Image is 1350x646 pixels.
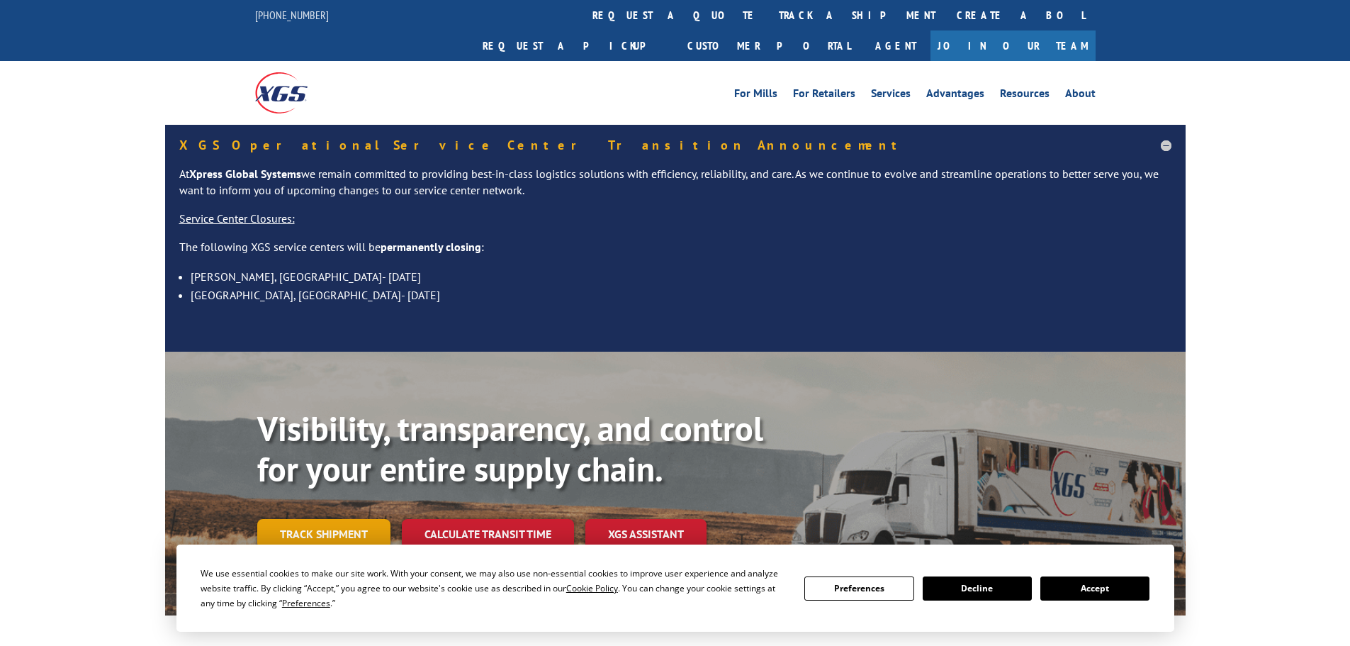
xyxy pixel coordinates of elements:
[191,267,1171,286] li: [PERSON_NAME], [GEOGRAPHIC_DATA]- [DATE]
[793,88,855,104] a: For Retailers
[930,30,1096,61] a: Join Our Team
[191,286,1171,304] li: [GEOGRAPHIC_DATA], [GEOGRAPHIC_DATA]- [DATE]
[201,566,787,611] div: We use essential cookies to make our site work. With your consent, we may also use non-essential ...
[1065,88,1096,104] a: About
[923,577,1032,601] button: Decline
[257,406,763,491] b: Visibility, transparency, and control for your entire supply chain.
[871,88,911,104] a: Services
[179,139,1171,152] h5: XGS Operational Service Center Transition Announcement
[472,30,677,61] a: Request a pickup
[179,166,1171,211] p: At we remain committed to providing best-in-class logistics solutions with efficiency, reliabilit...
[402,519,574,550] a: Calculate transit time
[257,519,390,549] a: Track shipment
[566,582,618,594] span: Cookie Policy
[861,30,930,61] a: Agent
[734,88,777,104] a: For Mills
[1000,88,1050,104] a: Resources
[381,240,481,254] strong: permanently closing
[189,167,301,181] strong: Xpress Global Systems
[176,545,1174,632] div: Cookie Consent Prompt
[804,577,913,601] button: Preferences
[585,519,707,550] a: XGS ASSISTANT
[282,597,330,609] span: Preferences
[255,8,329,22] a: [PHONE_NUMBER]
[179,239,1171,267] p: The following XGS service centers will be :
[926,88,984,104] a: Advantages
[179,211,295,225] u: Service Center Closures:
[1040,577,1149,601] button: Accept
[677,30,861,61] a: Customer Portal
